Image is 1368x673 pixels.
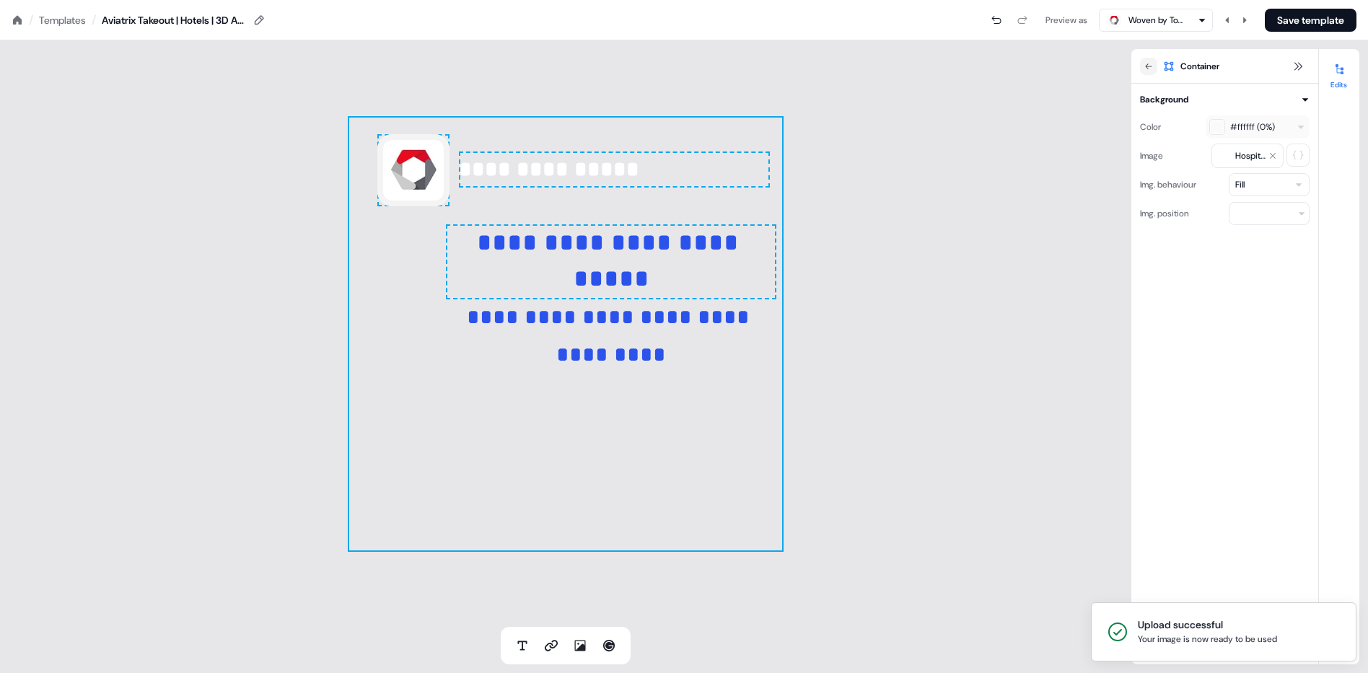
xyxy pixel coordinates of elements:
[1099,9,1213,32] button: Woven by Toyota
[1128,13,1186,27] div: Woven by Toyota
[1140,173,1196,196] div: Img. behaviour
[39,13,86,27] a: Templates
[1229,173,1310,196] button: Fill
[1138,632,1277,646] div: Your image is now ready to be used
[1140,92,1188,107] div: Background
[29,12,33,28] div: /
[1211,144,1284,168] button: Hospitality5-opt1-3D-split.png
[1180,59,1219,74] span: Container
[1265,9,1356,32] button: Save template
[1045,13,1087,27] div: Preview as
[1140,115,1161,138] div: Color
[102,13,246,27] div: Aviatrix Takeout | Hotels | 3D Ad 5
[1138,617,1277,632] div: Upload successful
[1319,58,1359,89] button: Edits
[1140,92,1310,107] button: Background
[92,12,96,28] div: /
[1235,177,1245,192] div: Fill
[1235,149,1266,163] span: Hospitality5-opt1-3D-split.png
[1140,202,1189,225] div: Img. position
[1230,120,1275,134] span: #ffffff (0%)
[1140,144,1163,167] div: Image
[1206,115,1310,138] button: #ffffff (0%)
